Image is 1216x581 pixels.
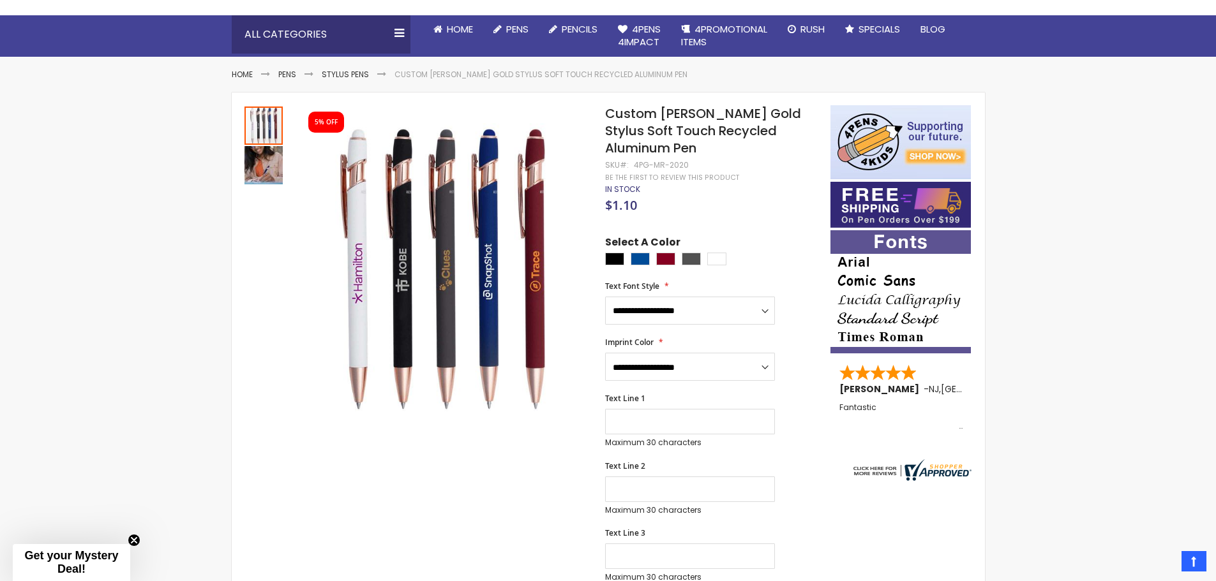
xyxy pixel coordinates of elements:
p: Maximum 30 characters [605,505,775,515]
a: 4Pens4impact [608,15,671,57]
a: Home [232,69,253,80]
a: Pens [483,15,539,43]
div: Burgundy [656,253,675,265]
div: 4PG-MR-2020 [634,160,689,170]
img: Custom Lexi Rose Gold Stylus Soft Touch Recycled Aluminum Pen [297,123,589,415]
a: Rush [777,15,835,43]
a: 4pens.com certificate URL [850,473,972,483]
img: Custom Lexi Rose Gold Stylus Soft Touch Recycled Aluminum Pen [244,146,283,184]
span: Text Font Style [605,281,659,291]
a: Pencils [539,15,608,43]
a: Top [1182,551,1206,571]
span: Get your Mystery Deal! [24,549,118,575]
a: Stylus Pens [322,69,369,80]
span: In stock [605,184,640,195]
span: Select A Color [605,235,680,253]
span: 4PROMOTIONAL ITEMS [681,22,767,48]
div: All Categories [232,15,410,54]
span: $1.10 [605,196,637,214]
span: Pencils [562,22,597,36]
span: [PERSON_NAME] [839,383,924,395]
img: font-personalization-examples [830,230,971,353]
p: Maximum 30 characters [605,438,775,448]
div: White [707,253,726,265]
span: Specials [859,22,900,36]
li: Custom [PERSON_NAME] Gold Stylus Soft Touch Recycled Aluminum Pen [394,70,687,80]
a: Pens [278,69,296,80]
span: Blog [920,22,945,36]
div: Custom Lexi Rose Gold Stylus Soft Touch Recycled Aluminum Pen [244,105,284,145]
strong: SKU [605,159,629,170]
div: Black [605,253,624,265]
div: 5% OFF [315,118,338,127]
span: Text Line 2 [605,460,645,471]
a: Be the first to review this product [605,173,739,182]
span: Home [447,22,473,36]
div: Gunmetal [682,253,701,265]
span: NJ [929,383,939,395]
a: Specials [835,15,910,43]
img: 4pens 4 kids [830,105,971,179]
div: Fantastic [839,403,963,430]
div: Dark Blue [631,253,650,265]
a: Blog [910,15,956,43]
span: Rush [800,22,825,36]
span: Text Line 3 [605,527,645,538]
span: - , [924,383,1035,395]
div: Custom Lexi Rose Gold Stylus Soft Touch Recycled Aluminum Pen [244,145,283,184]
span: Pens [506,22,529,36]
span: 4Pens 4impact [618,22,661,48]
span: Custom [PERSON_NAME] Gold Stylus Soft Touch Recycled Aluminum Pen [605,105,801,157]
button: Close teaser [128,534,140,547]
span: [GEOGRAPHIC_DATA] [941,383,1035,395]
img: 4pens.com widget logo [850,459,972,481]
div: Availability [605,184,640,195]
span: Imprint Color [605,337,654,348]
div: Get your Mystery Deal!Close teaser [13,544,130,581]
img: Free shipping on orders over $199 [830,182,971,228]
a: 4PROMOTIONALITEMS [671,15,777,57]
a: Home [423,15,483,43]
span: Text Line 1 [605,393,645,404]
